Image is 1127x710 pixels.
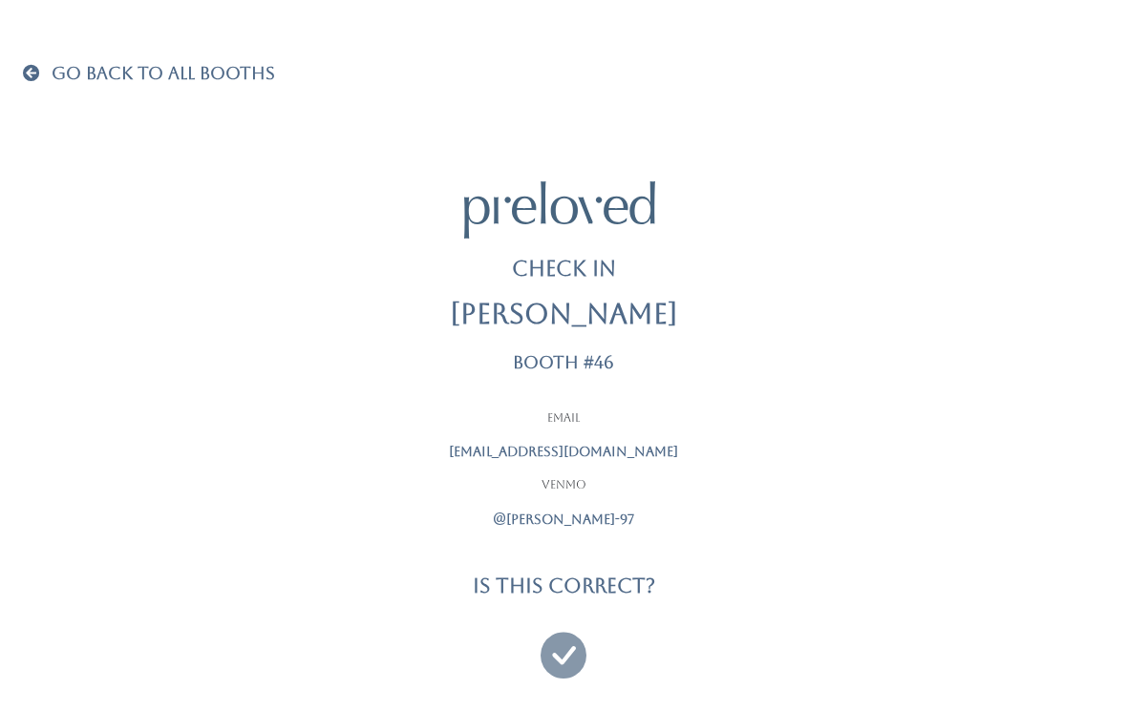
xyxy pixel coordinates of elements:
span: Go Back To All Booths [52,63,275,83]
p: Venmo [325,477,802,494]
h2: [PERSON_NAME] [450,300,678,330]
p: Booth #46 [513,353,614,372]
p: Check In [512,254,616,284]
a: Go Back To All Booths [23,65,275,84]
p: [EMAIL_ADDRESS][DOMAIN_NAME] [325,442,802,462]
p: Email [325,410,802,428]
img: preloved logo [464,181,655,238]
h4: Is this correct? [473,574,655,596]
p: @[PERSON_NAME]-97 [325,510,802,530]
